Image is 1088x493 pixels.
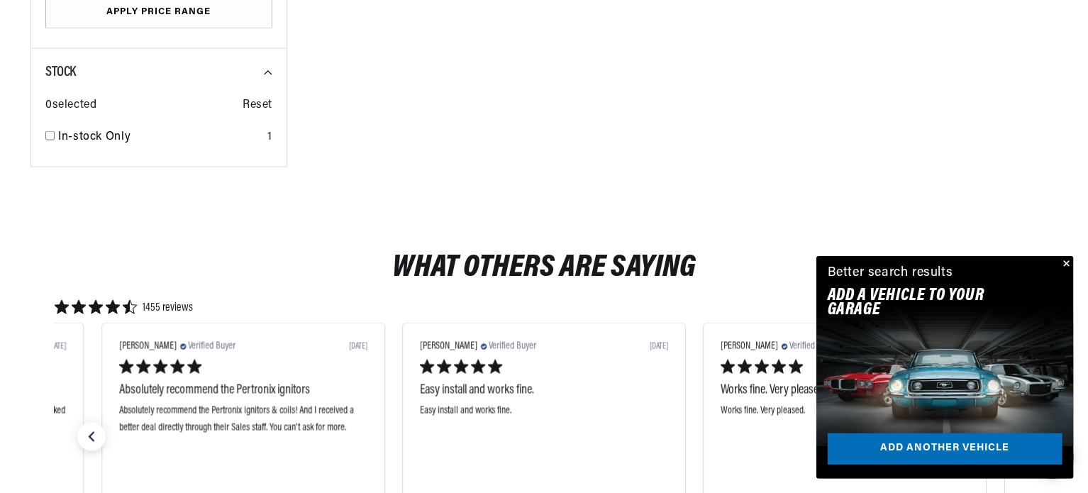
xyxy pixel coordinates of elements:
[392,254,696,282] h2: What Others Are Saying
[721,382,969,400] div: Works fine. Very pleased.
[828,433,1062,465] a: Add another vehicle
[119,340,177,353] span: [PERSON_NAME]
[45,96,96,115] span: 0 selected
[243,96,272,115] span: Reset
[828,289,1027,318] h2: Add A VEHICLE to your garage
[45,65,76,79] span: Stock
[349,343,367,351] div: [DATE]
[721,340,778,353] span: [PERSON_NAME]
[77,423,106,451] div: previous slide
[55,299,193,317] div: 4.6859107 star rating
[188,340,235,353] span: Verified Buyer
[58,128,262,147] a: In-stock Only
[143,299,193,317] span: 1455 reviews
[789,340,837,353] span: Verified Buyer
[420,340,477,353] span: [PERSON_NAME]
[420,382,668,400] div: Easy install and works fine.
[1057,256,1074,273] button: Close
[119,382,367,400] div: Absolutely recommend the Pertronix ignitors
[267,128,272,147] div: 1
[650,343,668,351] div: [DATE]
[489,340,536,353] span: Verified Buyer
[828,263,953,284] div: Better search results
[48,343,66,351] div: [DATE]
